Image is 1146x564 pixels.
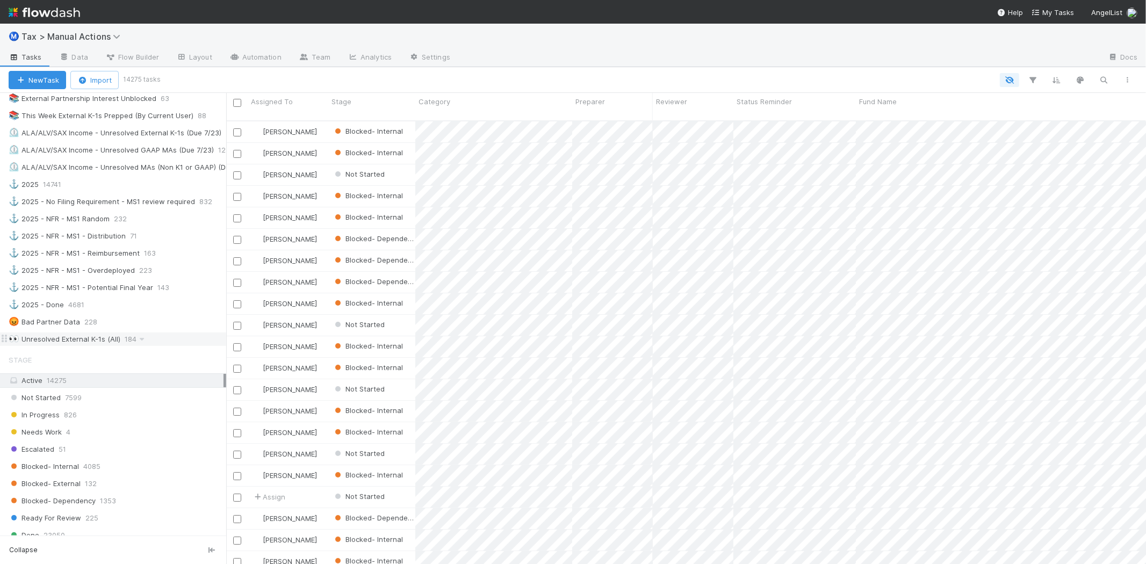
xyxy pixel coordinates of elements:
div: This Week External K-1s Prepped (By Current User) [9,109,193,122]
span: Tasks [9,52,42,62]
div: Blocked- Internal [333,405,403,416]
div: Blocked- Internal [333,190,403,201]
div: Help [997,7,1023,18]
span: ⚓ [9,231,19,240]
a: Analytics [339,49,400,67]
div: External Partnership Interest Unblocked [9,92,156,105]
div: [PERSON_NAME] [252,406,317,416]
input: Toggle Row Selected [233,300,241,308]
input: Toggle Row Selected [233,257,241,265]
img: avatar_d45d11ee-0024-4901-936f-9df0a9cc3b4e.png [253,471,261,480]
div: 2025 - No Filing Requirement - MS1 review required [9,195,195,208]
input: Toggle Row Selected [233,408,241,416]
span: Not Started [333,492,385,501]
img: avatar_66854b90-094e-431f-b713-6ac88429a2b8.png [1127,8,1137,18]
div: [PERSON_NAME] [252,534,317,545]
span: 4681 [68,298,95,312]
div: 2025 - NFR - MS1 - Potential Final Year [9,281,153,294]
img: avatar_711f55b7-5a46-40da-996f-bc93b6b86381.png [253,149,261,157]
span: Blocked- Dependency [333,256,420,264]
span: 184 [125,332,147,346]
span: Fund Name [859,96,897,107]
div: [PERSON_NAME] [252,191,317,201]
span: 71 [130,229,148,243]
img: avatar_d45d11ee-0024-4901-936f-9df0a9cc3b4e.png [253,235,261,243]
a: Layout [168,49,221,67]
span: [PERSON_NAME] [263,149,317,157]
img: avatar_d45d11ee-0024-4901-936f-9df0a9cc3b4e.png [253,321,261,329]
span: [PERSON_NAME] [263,536,317,544]
span: 7599 [65,391,82,404]
div: Not Started [333,319,385,330]
span: 😡 [9,317,19,326]
span: [PERSON_NAME] [263,428,317,437]
div: 2025 - NFR - MS1 - Overdeployed [9,264,135,277]
div: Blocked- Internal [333,534,403,545]
span: ⚓ [9,283,19,292]
a: Automation [221,49,290,67]
span: 163 [144,247,167,260]
span: ⏲️ [9,145,19,154]
span: Blocked- Internal [333,428,403,436]
span: Not Started [333,170,385,178]
span: [PERSON_NAME] [263,450,317,458]
div: Not Started [333,384,385,394]
span: 39 [226,126,245,140]
span: 51 [59,443,66,456]
span: Blocked- Internal [333,148,403,157]
img: logo-inverted-e16ddd16eac7371096b0.svg [9,3,80,21]
div: Active [9,374,224,387]
div: [PERSON_NAME] [252,449,317,459]
span: [PERSON_NAME] [263,256,317,265]
div: [PERSON_NAME] [252,298,317,309]
div: Blocked- Dependency [333,233,415,244]
span: 832 [199,195,223,208]
span: 826 [64,408,77,422]
div: Unresolved External K-1s (All) [9,332,120,346]
span: Blocked- External [9,477,81,490]
span: ⚓ [9,300,19,309]
div: Blocked- Internal [333,469,403,480]
span: My Tasks [1032,8,1074,17]
div: [PERSON_NAME] [252,513,317,524]
a: Settings [400,49,459,67]
div: Blocked- Internal [333,362,403,373]
span: 📚 [9,93,19,103]
div: [PERSON_NAME] [252,255,317,266]
div: [PERSON_NAME] [252,470,317,481]
input: Toggle Row Selected [233,193,241,201]
div: [PERSON_NAME] [252,148,317,158]
img: avatar_d45d11ee-0024-4901-936f-9df0a9cc3b4e.png [253,514,261,523]
span: Blocked- Dependency [333,277,420,286]
div: [PERSON_NAME] [252,320,317,330]
small: 14275 tasks [123,75,161,84]
span: [PERSON_NAME] [263,235,317,243]
div: 2025 - NFR - MS1 - Reimbursement [9,247,140,260]
span: Tax > Manual Actions [21,31,126,42]
div: [PERSON_NAME] [252,384,317,395]
span: 23050 [44,529,65,542]
button: Import [70,71,119,89]
button: NewTask [9,71,66,89]
span: ⏲️ [9,128,19,137]
div: [PERSON_NAME] [252,341,317,352]
input: Toggle Row Selected [233,171,241,179]
span: 12 [218,143,236,157]
span: Done [9,529,39,542]
span: Stage [9,349,32,371]
span: Not Started [333,449,385,458]
input: Toggle Row Selected [233,128,241,136]
span: 228 [84,315,108,329]
span: Not Started [333,320,385,329]
input: Toggle Row Selected [233,322,241,330]
input: Toggle Row Selected [233,494,241,502]
input: Toggle Row Selected [233,451,241,459]
div: Not Started [333,169,385,179]
input: Toggle Row Selected [233,150,241,158]
div: [PERSON_NAME] [252,427,317,438]
span: Ready For Review [9,511,81,525]
span: [PERSON_NAME] [263,170,317,179]
div: 2025 - Done [9,298,64,312]
span: ⏲️ [9,162,19,171]
div: [PERSON_NAME] [252,212,317,223]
